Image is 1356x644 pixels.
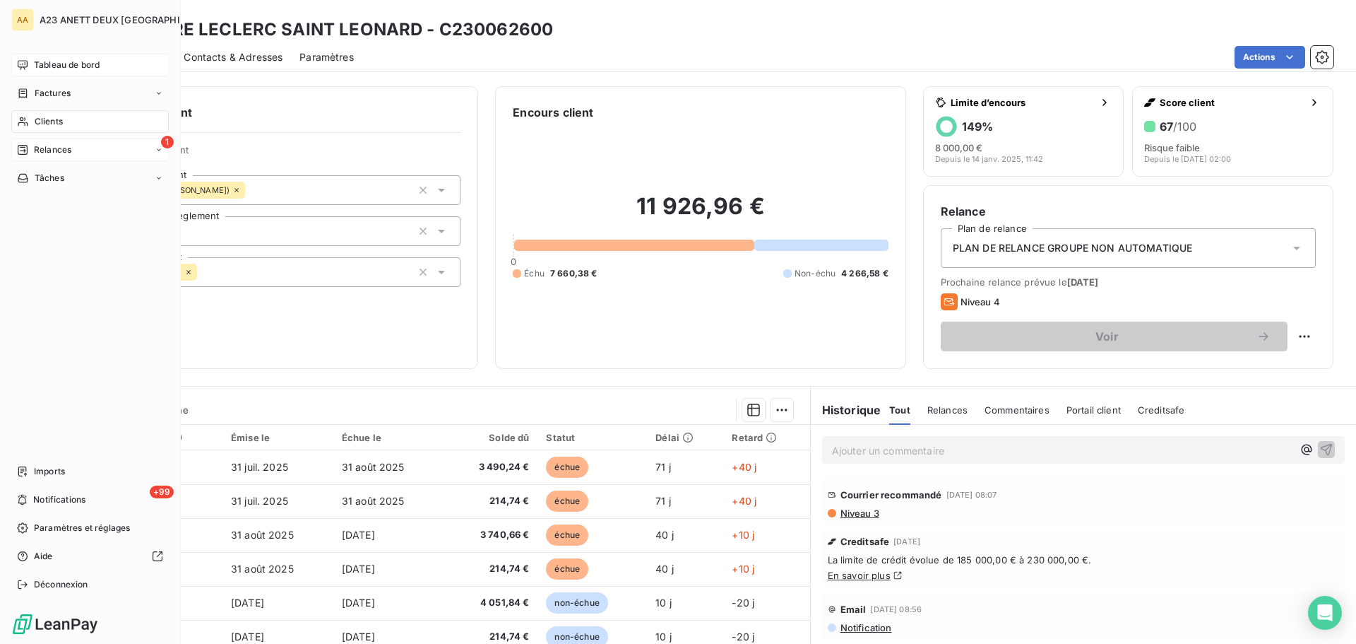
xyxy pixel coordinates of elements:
[342,563,375,575] span: [DATE]
[34,465,65,478] span: Imports
[961,296,1000,308] span: Niveau 4
[655,495,671,507] span: 71 j
[11,8,34,31] div: AA
[870,605,922,614] span: [DATE] 08:56
[795,267,835,280] span: Non-échu
[732,432,801,443] div: Retard
[941,203,1316,220] h6: Relance
[342,461,405,473] span: 31 août 2025
[935,142,982,153] span: 8 000,00 €
[546,457,588,478] span: échue
[941,276,1316,288] span: Prochaine relance prévue le
[958,331,1256,342] span: Voir
[453,460,530,474] span: 3 490,24 €
[927,404,968,416] span: Relances
[231,563,294,575] span: 31 août 2025
[513,104,593,121] h6: Encours client
[1160,119,1196,134] h6: 67
[546,525,588,546] span: échue
[34,578,88,591] span: Déconnexion
[342,597,375,609] span: [DATE]
[985,404,1049,416] span: Commentaires
[951,97,1094,108] span: Limite d’encours
[840,604,867,615] span: Email
[550,267,597,280] span: 7 660,38 €
[1067,276,1099,288] span: [DATE]
[342,495,405,507] span: 31 août 2025
[953,241,1193,255] span: PLAN DE RELANCE GROUPE NON AUTOMATIQUE
[453,494,530,508] span: 214,74 €
[840,536,890,547] span: Creditsafe
[923,86,1124,177] button: Limite d’encours149%8 000,00 €Depuis le 14 janv. 2025, 11:42
[342,631,375,643] span: [DATE]
[34,522,130,534] span: Paramètres et réglages
[453,528,530,542] span: 3 740,66 €
[655,563,674,575] span: 40 j
[34,144,71,156] span: Relances
[893,537,920,546] span: [DATE]
[1066,404,1121,416] span: Portail client
[453,596,530,610] span: 4 051,84 €
[840,489,942,500] span: Courrier recommandé
[231,597,264,609] span: [DATE]
[1144,155,1231,163] span: Depuis le [DATE] 02:00
[231,432,325,443] div: Émise le
[40,14,218,25] span: A23 ANETT DEUX [GEOGRAPHIC_DATA]
[511,256,516,267] span: 0
[655,432,715,443] div: Délai
[1144,142,1200,153] span: Risque faible
[732,631,754,643] span: -20 j
[1132,86,1333,177] button: Score client67/100Risque faibleDepuis le [DATE] 02:00
[184,50,282,64] span: Contacts & Adresses
[453,630,530,644] span: 214,74 €
[231,495,288,507] span: 31 juil. 2025
[245,184,256,197] input: Ajouter une valeur
[546,491,588,512] span: échue
[732,563,754,575] span: +10 j
[231,631,264,643] span: [DATE]
[161,136,174,148] span: 1
[1308,596,1342,630] div: Open Intercom Messenger
[513,192,888,235] h2: 11 926,96 €
[1138,404,1185,416] span: Creditsafe
[811,402,881,418] h6: Historique
[124,17,553,42] h3: CENTRE LECLERC SAINT LEONARD - C230062600
[946,491,997,499] span: [DATE] 08:07
[839,622,892,633] span: Notification
[732,495,756,507] span: +40 j
[453,562,530,576] span: 214,74 €
[839,508,879,519] span: Niveau 3
[34,550,53,563] span: Aide
[231,461,288,473] span: 31 juil. 2025
[828,554,1339,566] span: La limite de crédit évolue de 185 000,00 € à 230 000,00 €.
[114,144,460,164] span: Propriétés Client
[35,87,71,100] span: Factures
[299,50,354,64] span: Paramètres
[524,267,545,280] span: Échu
[962,119,993,134] h6: 149 %
[732,461,756,473] span: +40 j
[1235,46,1305,69] button: Actions
[655,461,671,473] span: 71 j
[197,266,208,279] input: Ajouter une valeur
[1160,97,1303,108] span: Score client
[342,529,375,541] span: [DATE]
[34,59,100,71] span: Tableau de bord
[1173,119,1196,134] span: /100
[11,613,99,636] img: Logo LeanPay
[342,432,436,443] div: Échue le
[35,115,63,128] span: Clients
[732,597,754,609] span: -20 j
[85,104,460,121] h6: Informations client
[546,432,638,443] div: Statut
[546,558,588,580] span: échue
[732,529,754,541] span: +10 j
[889,404,910,416] span: Tout
[941,322,1287,351] button: Voir
[11,545,169,568] a: Aide
[150,486,174,498] span: +99
[231,529,294,541] span: 31 août 2025
[655,529,674,541] span: 40 j
[828,570,891,581] a: En savoir plus
[655,597,672,609] span: 10 j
